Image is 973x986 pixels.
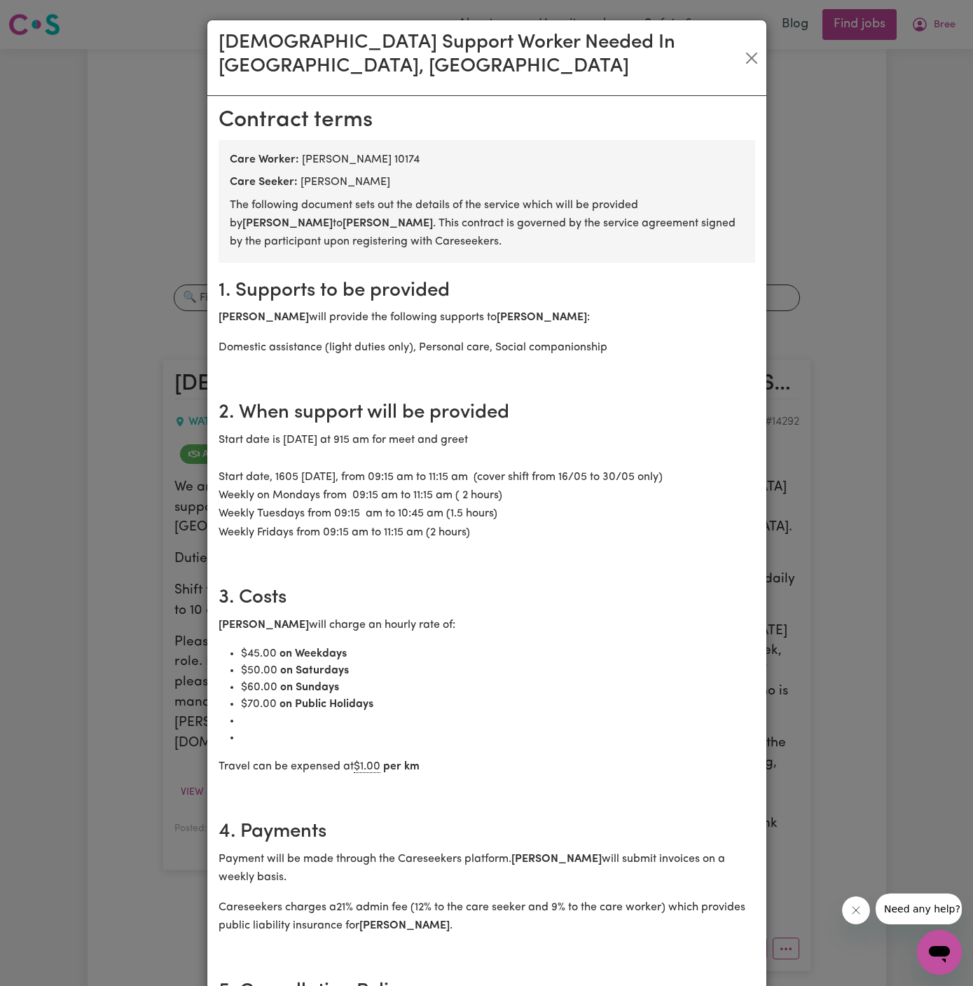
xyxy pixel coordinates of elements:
b: [PERSON_NAME] [343,218,433,229]
b: per km [383,761,420,772]
p: Careseekers charges a 21 % admin fee ( 12 % to the care seeker and 9% to the care worker) which p... [219,898,755,936]
p: Payment will be made through the Careseekers platform. will submit invoices on a weekly basis. [219,850,755,887]
div: [PERSON_NAME] 10174 [230,151,744,168]
h3: [DEMOGRAPHIC_DATA] Support Worker Needed In [GEOGRAPHIC_DATA], [GEOGRAPHIC_DATA] [219,32,743,78]
b: [PERSON_NAME] [511,854,602,865]
p: Start date is [DATE] at 915 am for meet and greet Start date, 1605 [DATE], from 09:15 am to 11:15... [219,431,755,542]
div: [PERSON_NAME] [230,174,744,191]
iframe: Button to launch messaging window [917,930,962,975]
h2: 3. Costs [219,587,755,610]
p: The following document sets out the details of the service which will be provided by to . This co... [230,196,744,252]
iframe: Message from company [876,893,962,924]
b: [PERSON_NAME] [219,619,309,631]
b: on Sundays [280,682,339,693]
b: [PERSON_NAME] [242,218,333,229]
h2: 1. Supports to be provided [219,280,755,303]
b: on Saturdays [280,665,349,676]
b: [PERSON_NAME] [219,312,309,323]
span: $ 60.00 [241,682,277,693]
p: will charge an hourly rate of: [219,616,755,634]
span: $ 70.00 [241,699,277,710]
b: on Public Holidays [280,699,373,710]
span: $ 1.00 [354,761,380,773]
b: on Weekdays [280,648,347,659]
b: [PERSON_NAME] [359,920,450,931]
b: Care Seeker: [230,177,298,188]
p: Travel can be expensed at [219,758,755,776]
span: $ 50.00 [241,665,277,676]
h2: Contract terms [219,107,755,134]
b: Care Worker: [230,154,299,165]
p: will provide the following supports to : [219,308,755,327]
h2: 4. Payments [219,821,755,844]
p: Domestic assistance (light duties only), Personal care, Social companionship [219,338,755,357]
span: $ 45.00 [241,648,277,659]
button: Close [743,47,761,69]
h2: 2. When support will be provided [219,402,755,425]
iframe: Close message [842,896,870,924]
b: [PERSON_NAME] [497,312,587,323]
